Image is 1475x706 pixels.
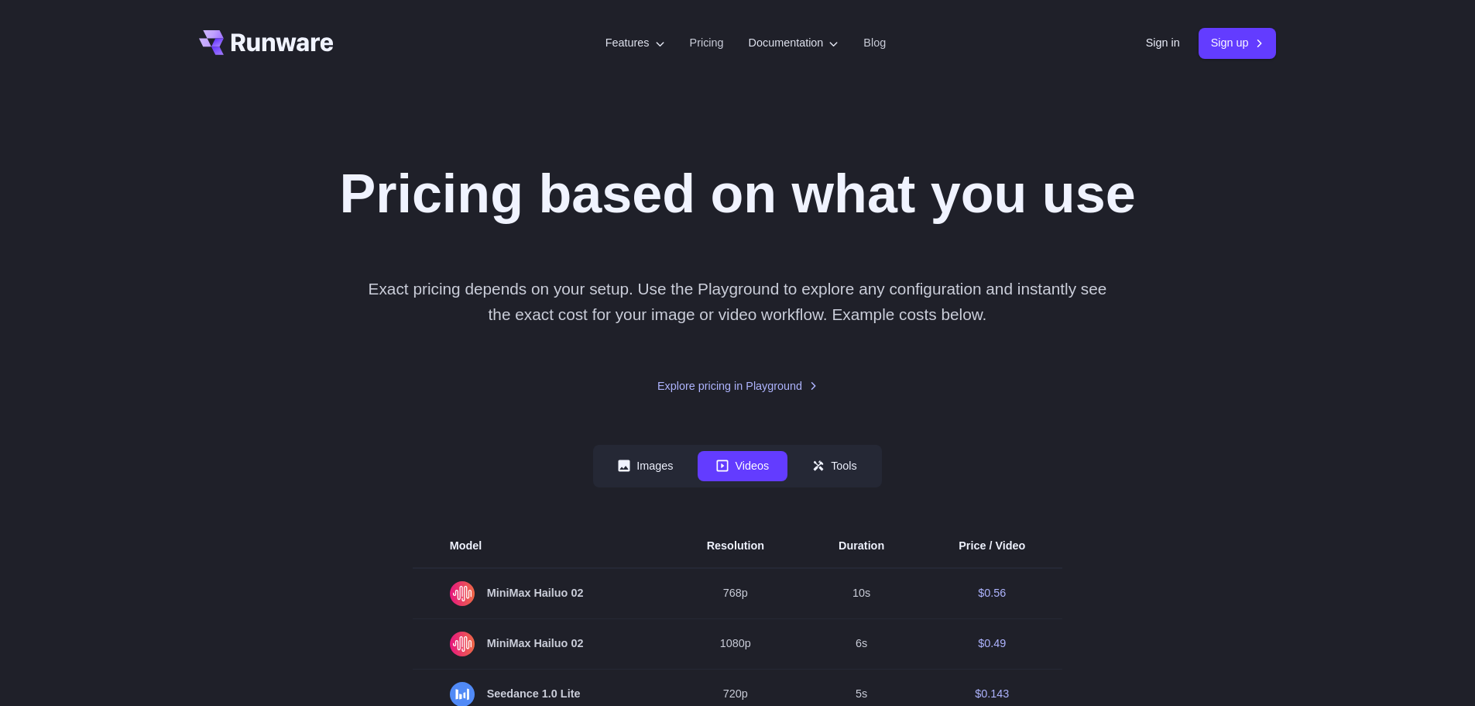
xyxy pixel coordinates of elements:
th: Duration [801,525,921,568]
th: Resolution [670,525,801,568]
button: Tools [794,451,876,481]
a: Sign up [1199,28,1277,58]
button: Images [599,451,691,481]
label: Features [605,34,665,52]
a: Explore pricing in Playground [657,377,818,395]
td: 1080p [670,618,801,669]
a: Pricing [690,34,724,52]
a: Sign in [1146,34,1180,52]
th: Model [413,525,670,568]
a: Go to / [199,30,334,55]
td: 768p [670,568,801,619]
span: MiniMax Hailuo 02 [450,581,633,606]
label: Documentation [749,34,839,52]
span: MiniMax Hailuo 02 [450,632,633,656]
td: $0.49 [921,618,1062,669]
th: Price / Video [921,525,1062,568]
h1: Pricing based on what you use [339,161,1135,226]
td: 10s [801,568,921,619]
td: $0.56 [921,568,1062,619]
td: 6s [801,618,921,669]
button: Videos [698,451,787,481]
p: Exact pricing depends on your setup. Use the Playground to explore any configuration and instantl... [360,276,1114,328]
a: Blog [863,34,886,52]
